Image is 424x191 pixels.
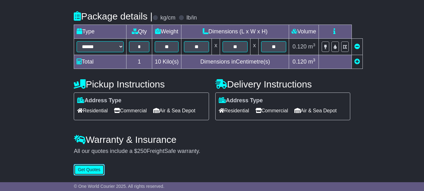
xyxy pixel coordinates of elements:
[354,43,360,50] a: Remove this item
[293,43,307,50] span: 0.120
[114,106,147,115] span: Commercial
[293,59,307,65] span: 0.120
[74,55,126,69] td: Total
[155,59,161,65] span: 10
[126,25,152,39] td: Qty
[160,14,175,21] label: kg/cm
[77,97,121,104] label: Address Type
[77,106,108,115] span: Residential
[313,58,315,62] sup: 3
[74,79,209,89] h4: Pickup Instructions
[74,164,105,175] button: Get Quotes
[126,55,152,69] td: 1
[74,134,350,145] h4: Warranty & Insurance
[354,59,360,65] a: Add new item
[74,25,126,39] td: Type
[294,106,337,115] span: Air & Sea Depot
[137,148,147,154] span: 250
[219,97,263,104] label: Address Type
[313,42,315,47] sup: 3
[74,148,350,155] div: All our quotes include a $ FreightSafe warranty.
[215,79,350,89] h4: Delivery Instructions
[219,106,249,115] span: Residential
[153,106,196,115] span: Air & Sea Depot
[289,25,319,39] td: Volume
[181,55,289,69] td: Dimensions in Centimetre(s)
[74,184,164,189] span: © One World Courier 2025. All rights reserved.
[74,11,153,21] h4: Package details |
[308,43,315,50] span: m
[152,55,181,69] td: Kilo(s)
[181,25,289,39] td: Dimensions (L x W x H)
[152,25,181,39] td: Weight
[308,59,315,65] span: m
[250,39,259,55] td: x
[255,106,288,115] span: Commercial
[212,39,220,55] td: x
[186,14,197,21] label: lb/in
